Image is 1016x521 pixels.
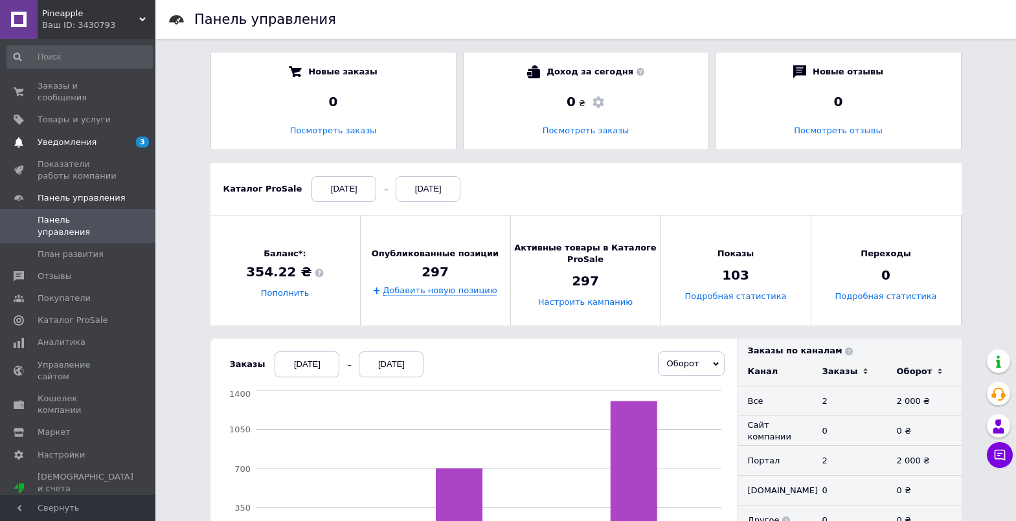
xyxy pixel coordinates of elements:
td: [DOMAIN_NAME] [738,476,813,505]
a: Подробная статистика [835,292,936,302]
tspan: 1400 [229,389,250,399]
span: Маркет [38,427,71,438]
span: ₴ [579,98,585,109]
span: Опубликованные позиции [372,248,499,260]
td: 2 000 ₴ [887,386,962,416]
span: 3 [136,137,149,148]
a: Подробная статистика [684,292,786,302]
span: Активные товары в Каталоге ProSale [511,242,660,265]
div: [DATE] [311,176,376,202]
span: Управление сайтом [38,359,120,382]
td: Канал [738,357,813,386]
span: 103 [722,267,749,285]
td: 0 [813,476,887,505]
td: 2 [813,386,887,416]
span: Аналитика [38,337,85,348]
div: Заказы по каналам [748,345,962,357]
a: Посмотреть отзывы [794,126,882,135]
td: 0 [813,416,887,446]
span: Кошелек компании [38,393,120,416]
span: Баланс*: [246,248,323,260]
span: Новые отзывы [813,65,883,78]
span: Уведомления [38,137,96,148]
span: 0 [567,94,576,109]
input: Поиск [6,45,153,69]
span: Панель управления [38,192,126,204]
span: Покупатели [38,293,91,304]
span: Показатели работы компании [38,159,120,182]
span: Отзывы [38,271,72,282]
span: Панель управления [38,214,120,238]
a: Посмотреть заказы [290,126,377,135]
div: 0 [729,93,948,111]
tspan: 700 [234,464,251,474]
div: Оборот [897,366,932,377]
div: [DATE] [396,176,460,202]
a: Посмотреть заказы [543,126,629,135]
div: Заказы [230,359,265,370]
div: [DATE] [359,351,423,377]
span: [DEMOGRAPHIC_DATA] и счета [38,471,133,507]
div: Каталог ProSale [223,183,302,195]
span: Показы [717,248,754,260]
span: Товары и услуги [38,114,111,126]
div: Заказы [822,366,858,377]
td: 2 [813,446,887,476]
a: Добавить новую позицию [383,285,497,296]
span: Заказы и сообщения [38,80,120,104]
span: 297 [422,263,449,281]
span: Настройки [38,449,85,461]
h1: Панель управления [194,12,336,27]
a: Настроить кампанию [538,298,633,307]
span: Новые заказы [308,65,377,78]
div: 0 [224,93,443,111]
td: Портал [738,446,813,476]
span: Оборот [667,359,699,368]
div: [DATE] [275,351,339,377]
td: 0 ₴ [887,476,962,505]
td: Сайт компании [738,416,813,446]
span: 354.22 ₴ [246,263,323,282]
span: Каталог ProSale [38,315,107,326]
span: 297 [572,272,599,291]
span: Доход за сегодня [547,65,644,78]
a: Пополнить [261,289,310,298]
tspan: 350 [234,503,251,513]
span: Переходы [861,248,910,260]
button: Чат с покупателем [987,442,1013,468]
td: 0 ₴ [887,416,962,446]
td: Все [738,386,813,416]
tspan: 1050 [229,425,250,434]
td: 2 000 ₴ [887,446,962,476]
span: 0 [881,267,890,285]
div: Ваш ID: 3430793 [42,19,155,31]
span: Pineapple [42,8,139,19]
span: План развития [38,249,104,260]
